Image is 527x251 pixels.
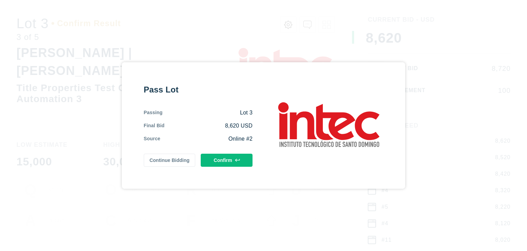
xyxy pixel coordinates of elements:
[160,135,253,143] div: Online #2
[144,122,165,130] div: Final Bid
[144,154,196,167] button: Continue Bidding
[144,84,253,95] div: Pass Lot
[165,122,253,130] div: 8,620 USD
[144,109,163,117] div: Passing
[201,154,253,167] button: Confirm
[144,135,161,143] div: Source
[163,109,253,117] div: Lot 3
